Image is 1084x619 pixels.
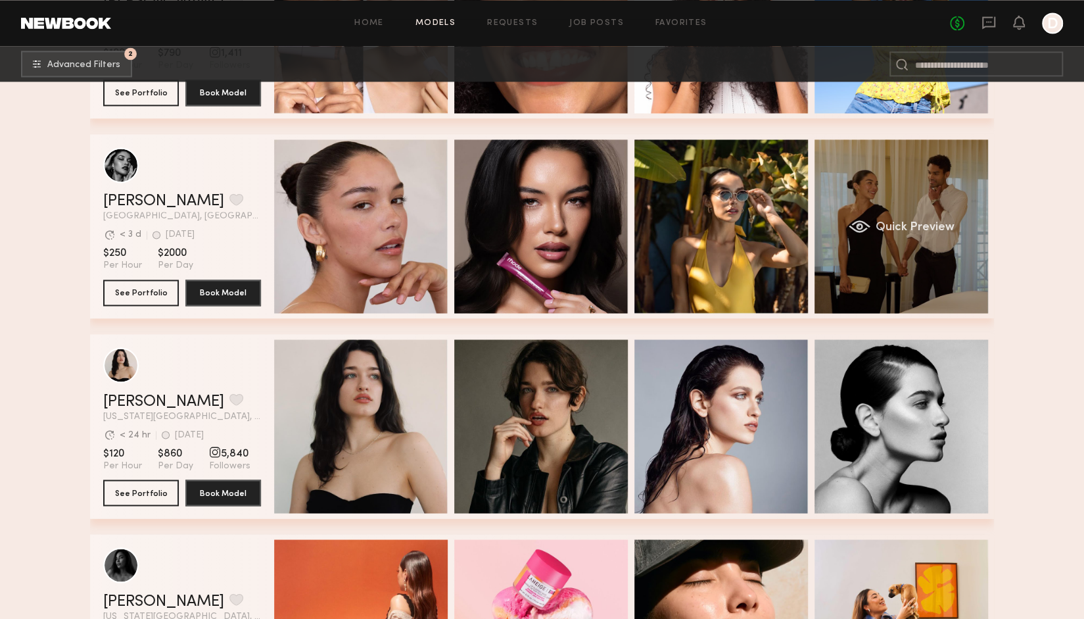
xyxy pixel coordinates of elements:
[185,480,261,506] button: Book Model
[185,280,261,306] button: Book Model
[128,51,133,57] span: 2
[569,19,624,28] a: Job Posts
[103,247,142,260] span: $250
[103,80,179,106] button: See Portfolio
[158,260,193,272] span: Per Day
[103,412,261,421] span: [US_STATE][GEOGRAPHIC_DATA], [GEOGRAPHIC_DATA]
[120,230,141,239] div: < 3 d
[209,447,250,460] span: 5,840
[354,19,384,28] a: Home
[21,51,132,77] button: 2Advanced Filters
[185,80,261,106] button: Book Model
[103,480,179,506] button: See Portfolio
[103,280,179,306] button: See Portfolio
[487,19,538,28] a: Requests
[103,193,224,209] a: [PERSON_NAME]
[175,430,204,439] div: [DATE]
[103,260,142,272] span: Per Hour
[47,61,120,70] span: Advanced Filters
[655,19,707,28] a: Favorites
[158,247,193,260] span: $2000
[158,447,193,460] span: $860
[103,212,261,221] span: [GEOGRAPHIC_DATA], [GEOGRAPHIC_DATA]
[158,460,193,472] span: Per Day
[103,593,224,609] a: [PERSON_NAME]
[166,230,195,239] div: [DATE]
[120,430,151,439] div: < 24 hr
[1042,12,1063,34] a: D
[415,19,456,28] a: Models
[103,393,224,409] a: [PERSON_NAME]
[876,222,954,234] span: Quick Preview
[209,460,250,472] span: Followers
[103,460,142,472] span: Per Hour
[103,447,142,460] span: $120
